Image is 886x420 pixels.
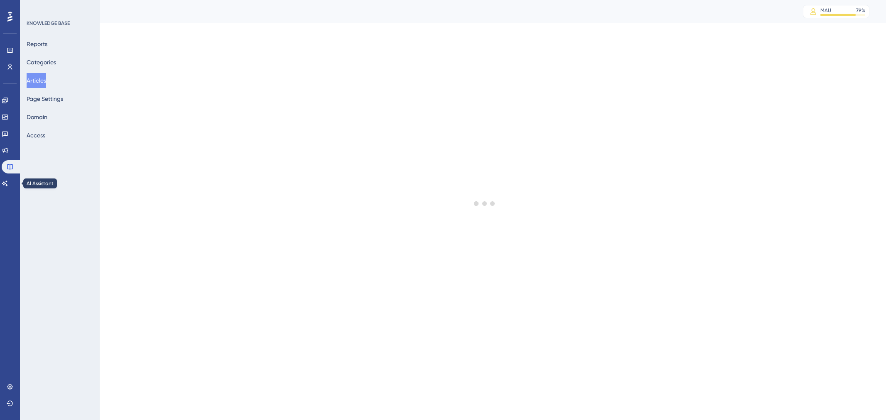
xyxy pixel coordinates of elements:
[27,128,45,143] button: Access
[27,91,63,106] button: Page Settings
[820,7,831,14] div: MAU
[27,37,47,51] button: Reports
[27,55,56,70] button: Categories
[27,73,46,88] button: Articles
[856,7,865,14] div: 79 %
[27,110,47,125] button: Domain
[27,20,70,27] div: KNOWLEDGE BASE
